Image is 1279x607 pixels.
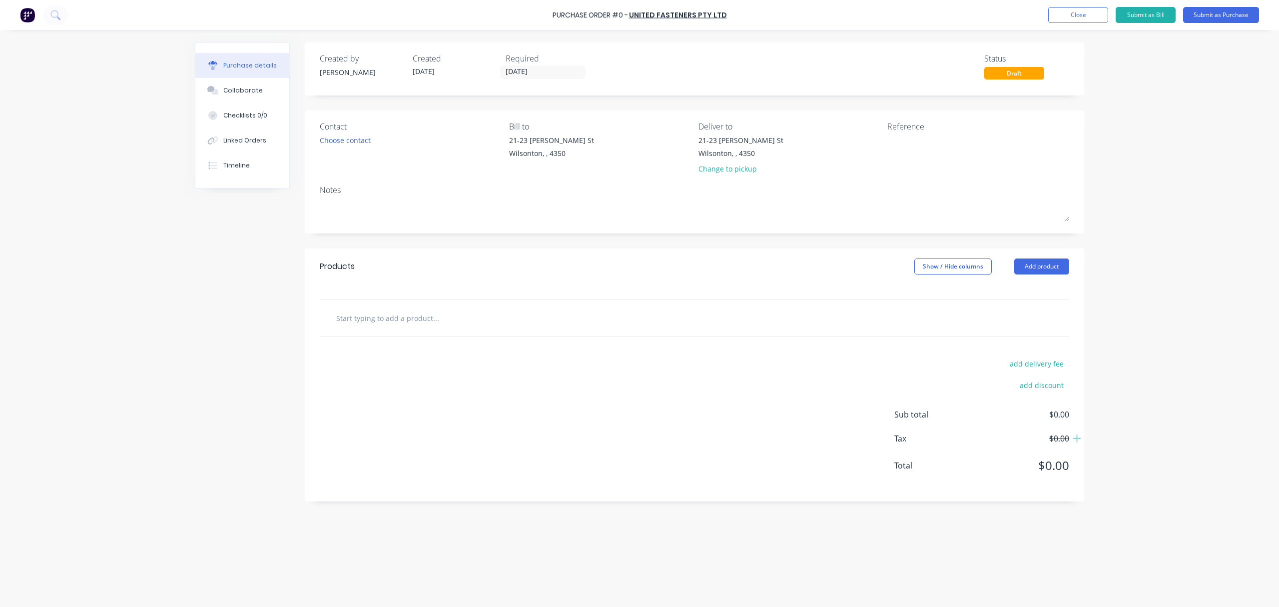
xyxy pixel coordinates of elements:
[509,120,691,132] div: Bill to
[223,136,266,145] div: Linked Orders
[894,459,969,471] span: Total
[413,52,498,64] div: Created
[1048,7,1108,23] button: Close
[894,432,969,444] span: Tax
[509,135,594,145] div: 21-23 [PERSON_NAME] St
[195,153,289,178] button: Timeline
[320,135,371,145] div: Choose contact
[320,67,405,77] div: [PERSON_NAME]
[894,408,969,420] span: Sub total
[506,52,591,64] div: Required
[698,120,880,132] div: Deliver to
[698,163,783,174] div: Change to pickup
[629,10,727,20] a: UNITED FASTENERS PTY LTD
[336,308,536,328] input: Start typing to add a product...
[195,53,289,78] button: Purchase details
[223,61,277,70] div: Purchase details
[969,408,1069,420] span: $0.00
[320,260,355,272] div: Products
[698,135,783,145] div: 21-23 [PERSON_NAME] St
[223,111,267,120] div: Checklists 0/0
[553,10,628,20] div: Purchase Order #0 -
[320,52,405,64] div: Created by
[195,128,289,153] button: Linked Orders
[223,161,250,170] div: Timeline
[984,52,1069,64] div: Status
[223,86,263,95] div: Collaborate
[1014,258,1069,274] button: Add product
[984,67,1044,79] div: Draft
[320,184,1069,196] div: Notes
[1004,357,1069,370] button: add delivery fee
[1183,7,1259,23] button: Submit as Purchase
[195,78,289,103] button: Collaborate
[1116,7,1176,23] button: Submit as Bill
[969,456,1069,474] span: $0.00
[320,120,502,132] div: Contact
[1014,378,1069,391] button: add discount
[887,120,1069,132] div: Reference
[509,148,594,158] div: Wilsonton, , 4350
[698,148,783,158] div: Wilsonton, , 4350
[969,432,1069,444] span: $0.00
[914,258,992,274] button: Show / Hide columns
[20,7,35,22] img: Factory
[195,103,289,128] button: Checklists 0/0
